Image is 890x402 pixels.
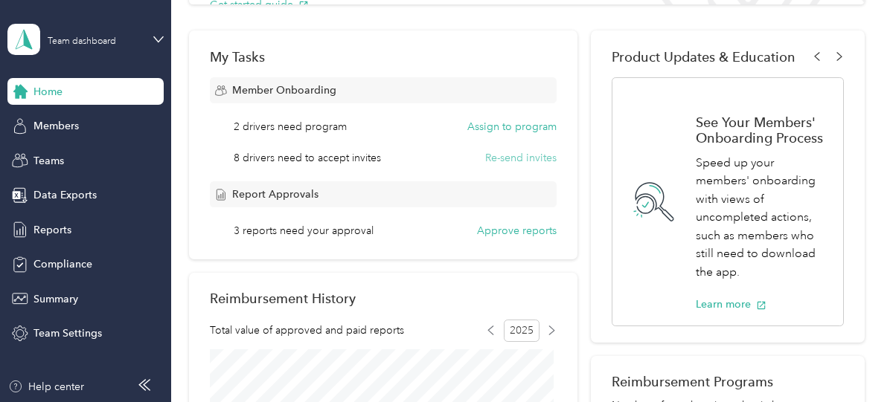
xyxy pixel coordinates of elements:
[33,325,102,341] span: Team Settings
[467,119,557,134] button: Assign to program
[33,256,92,272] span: Compliance
[477,223,557,239] button: Approve reports
[210,322,404,338] span: Total value of approved and paid reports
[33,222,71,238] span: Reports
[696,154,827,282] p: Speed up your members' onboarding with views of uncompleted actions, such as members who still ne...
[8,379,84,395] button: Help center
[232,82,336,98] span: Member Onboarding
[612,49,795,65] span: Product Updates & Education
[234,119,347,134] span: 2 drivers need program
[33,187,97,203] span: Data Exports
[33,118,79,134] span: Members
[696,296,766,312] button: Learn more
[33,291,78,307] span: Summary
[696,114,827,146] h1: See Your Members' Onboarding Process
[234,223,374,239] span: 3 reports need your approval
[210,291,356,306] h2: Reimbursement History
[807,319,890,402] iframe: Everlance-gr Chat Button Frame
[504,320,540,342] span: 2025
[210,49,557,65] div: My Tasks
[48,37,116,46] div: Team dashboard
[232,187,318,202] span: Report Approvals
[485,150,557,166] button: Re-send invites
[612,374,844,389] h2: Reimbursement Programs
[33,153,64,169] span: Teams
[33,84,63,100] span: Home
[234,150,381,166] span: 8 drivers need to accept invites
